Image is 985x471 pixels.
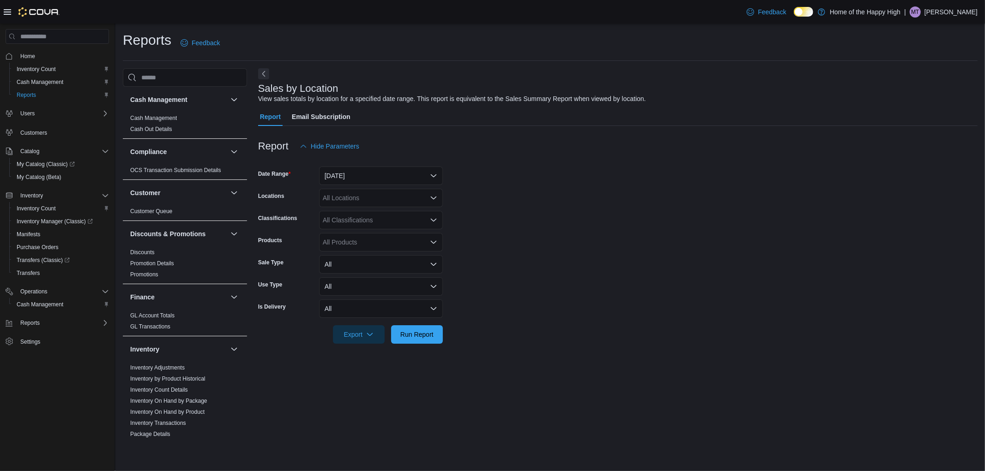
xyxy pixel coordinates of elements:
[758,7,786,17] span: Feedback
[17,161,75,168] span: My Catalog (Classic)
[130,312,175,319] span: GL Account Totals
[9,171,113,184] button: My Catalog (Beta)
[794,7,813,17] input: Dark Mode
[17,190,109,201] span: Inventory
[130,249,155,256] a: Discounts
[258,83,338,94] h3: Sales by Location
[13,203,109,214] span: Inventory Count
[123,206,247,221] div: Customer
[17,66,56,73] span: Inventory Count
[130,167,221,174] span: OCS Transaction Submission Details
[9,158,113,171] a: My Catalog (Classic)
[20,319,40,327] span: Reports
[20,110,35,117] span: Users
[130,188,160,197] h3: Customer
[13,242,109,253] span: Purchase Orders
[2,189,113,202] button: Inventory
[9,228,113,241] button: Manifests
[130,397,207,405] span: Inventory On Hand by Package
[13,255,109,266] span: Transfers (Classic)
[229,146,240,157] button: Compliance
[130,386,188,393] span: Inventory Count Details
[430,216,437,224] button: Open list of options
[400,330,434,339] span: Run Report
[13,64,109,75] span: Inventory Count
[130,260,174,267] a: Promotion Details
[130,147,167,156] h3: Compliance
[17,205,56,212] span: Inventory Count
[311,142,359,151] span: Hide Parameters
[17,286,51,297] button: Operations
[130,147,227,156] button: Compliance
[430,194,437,202] button: Open list of options
[123,31,171,49] h1: Reports
[17,336,44,347] a: Settings
[13,268,43,279] a: Transfers
[130,208,172,215] a: Customer Queue
[177,34,224,52] a: Feedback
[338,325,379,344] span: Export
[130,375,205,382] span: Inventory by Product Historical
[319,299,443,318] button: All
[20,129,47,137] span: Customers
[17,108,38,119] button: Users
[258,170,291,178] label: Date Range
[13,268,109,279] span: Transfers
[229,228,240,239] button: Discounts & Promotions
[13,89,40,101] a: Reports
[17,231,40,238] span: Manifests
[130,95,227,104] button: Cash Management
[904,6,906,18] p: |
[17,317,109,328] span: Reports
[292,107,350,126] span: Email Subscription
[17,78,63,86] span: Cash Management
[130,188,227,197] button: Customer
[391,325,443,344] button: Run Report
[130,271,158,278] span: Promotions
[9,267,113,280] button: Transfers
[13,159,109,170] span: My Catalog (Classic)
[430,238,437,246] button: Open list of options
[2,335,113,348] button: Settings
[17,173,61,181] span: My Catalog (Beta)
[17,127,51,138] a: Customers
[229,292,240,303] button: Finance
[258,281,282,288] label: Use Type
[192,38,220,48] span: Feedback
[17,51,39,62] a: Home
[13,172,109,183] span: My Catalog (Beta)
[130,364,185,371] a: Inventory Adjustments
[229,344,240,355] button: Inventory
[13,172,65,183] a: My Catalog (Beta)
[13,216,97,227] a: Inventory Manager (Classic)
[17,126,109,138] span: Customers
[6,46,109,372] nav: Complex example
[130,398,207,404] a: Inventory On Hand by Package
[229,187,240,198] button: Customer
[258,215,297,222] label: Classifications
[130,95,187,104] h3: Cash Management
[258,192,284,200] label: Locations
[258,237,282,244] label: Products
[130,229,227,238] button: Discounts & Promotions
[13,77,109,88] span: Cash Management
[17,256,70,264] span: Transfers (Classic)
[123,165,247,179] div: Compliance
[2,49,113,63] button: Home
[130,376,205,382] a: Inventory by Product Historical
[319,277,443,296] button: All
[20,192,43,199] span: Inventory
[13,203,60,214] a: Inventory Count
[130,419,186,427] span: Inventory Transactions
[319,167,443,185] button: [DATE]
[17,91,36,99] span: Reports
[17,218,93,225] span: Inventory Manager (Classic)
[13,242,62,253] a: Purchase Orders
[17,244,59,251] span: Purchase Orders
[130,364,185,371] span: Inventory Adjustments
[130,431,170,437] a: Package Details
[130,323,170,330] span: GL Transactions
[130,345,227,354] button: Inventory
[2,145,113,158] button: Catalog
